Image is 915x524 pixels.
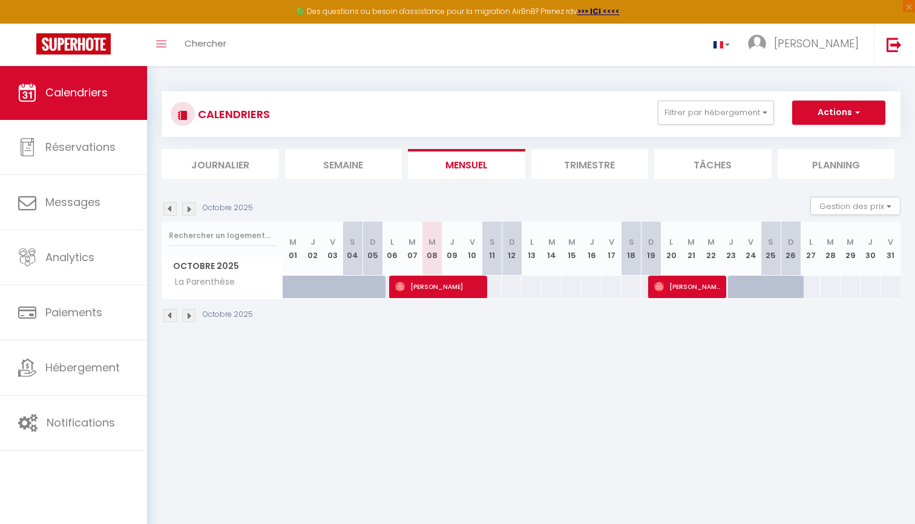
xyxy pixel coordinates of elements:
[450,236,454,248] abbr: J
[721,222,741,276] th: 23
[530,236,534,248] abbr: L
[568,236,576,248] abbr: M
[648,236,654,248] abbr: D
[175,24,235,66] a: Chercher
[548,236,556,248] abbr: M
[45,85,108,100] span: Calendriers
[582,222,602,276] th: 16
[788,236,794,248] abbr: D
[562,222,582,276] th: 15
[45,194,100,210] span: Messages
[310,236,315,248] abbr: J
[522,222,542,276] th: 13
[729,236,733,248] abbr: J
[285,149,402,179] li: Semaine
[509,236,515,248] abbr: D
[362,222,382,276] th: 05
[654,275,721,298] span: [PERSON_NAME]
[661,222,681,276] th: 20
[370,236,376,248] abbr: D
[707,236,715,248] abbr: M
[462,222,482,276] th: 10
[577,6,620,16] a: >>> ICI <<<<
[768,236,773,248] abbr: S
[47,415,115,430] span: Notifications
[502,222,522,276] th: 12
[621,222,641,276] th: 18
[185,37,226,50] span: Chercher
[701,222,721,276] th: 22
[169,225,276,247] input: Rechercher un logement...
[203,202,253,214] p: Octobre 2025
[609,236,614,248] abbr: V
[781,222,801,276] th: 26
[442,222,462,276] th: 09
[887,37,902,52] img: logout
[778,149,895,179] li: Planning
[283,222,303,276] th: 01
[847,236,854,248] abbr: M
[470,236,475,248] abbr: V
[841,222,861,276] th: 29
[195,101,270,128] h3: CALENDRIERS
[303,222,323,276] th: 02
[36,33,111,55] img: Super Booking
[827,236,834,248] abbr: M
[868,236,873,248] abbr: J
[888,236,893,248] abbr: V
[748,35,766,53] img: ...
[810,197,900,215] button: Gestion des prix
[428,236,436,248] abbr: M
[774,36,859,51] span: [PERSON_NAME]
[323,222,343,276] th: 03
[408,236,416,248] abbr: M
[881,222,900,276] th: 31
[408,149,525,179] li: Mensuel
[350,236,355,248] abbr: S
[669,236,673,248] abbr: L
[289,236,297,248] abbr: M
[203,309,253,320] p: Octobre 2025
[490,236,495,248] abbr: S
[792,101,885,125] button: Actions
[748,236,753,248] abbr: V
[741,222,761,276] th: 24
[162,257,283,275] span: Octobre 2025
[343,222,362,276] th: 04
[681,222,701,276] th: 21
[801,222,821,276] th: 27
[861,222,881,276] th: 30
[629,236,634,248] abbr: S
[45,305,102,320] span: Paiements
[641,222,661,276] th: 19
[45,360,120,375] span: Hébergement
[45,139,116,154] span: Réservations
[390,236,394,248] abbr: L
[531,149,649,179] li: Trimestre
[739,24,874,66] a: ... [PERSON_NAME]
[45,250,94,265] span: Analytics
[382,222,402,276] th: 06
[164,276,238,289] span: La Parenthèse
[809,236,813,248] abbr: L
[687,236,695,248] abbr: M
[482,222,502,276] th: 11
[395,275,482,298] span: [PERSON_NAME]
[422,222,442,276] th: 08
[658,101,774,125] button: Filtrer par hébergement
[654,149,772,179] li: Tâches
[761,222,781,276] th: 25
[602,222,621,276] th: 17
[589,236,594,248] abbr: J
[330,236,335,248] abbr: V
[542,222,562,276] th: 14
[162,149,279,179] li: Journalier
[402,222,422,276] th: 07
[821,222,841,276] th: 28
